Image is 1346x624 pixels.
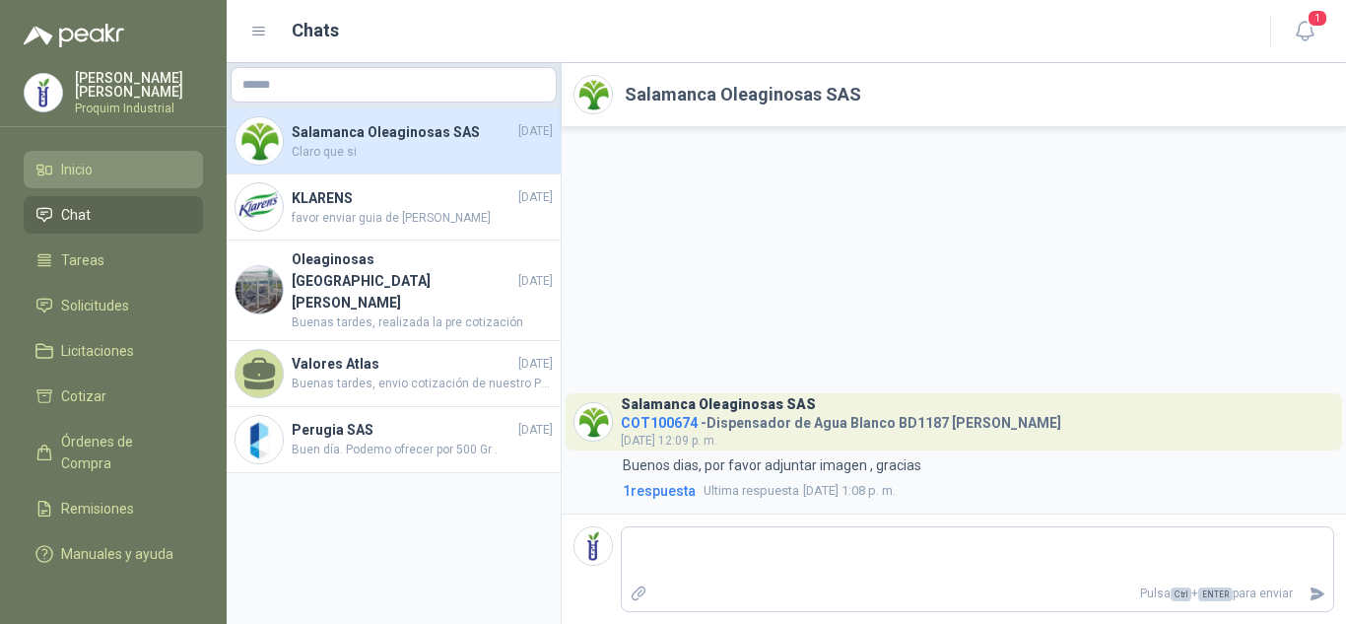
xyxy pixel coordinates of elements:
span: Ctrl [1171,588,1191,601]
h4: Valores Atlas [292,353,514,375]
h4: Salamanca Oleaginosas SAS [292,121,514,143]
p: Buenos dias, por favor adjuntar imagen , gracias [623,454,921,476]
span: [DATE] 12:09 p. m. [621,434,717,448]
span: Buenas tardes, realizada la pre cotización [292,313,553,332]
span: 1 [1307,9,1328,28]
span: [DATE] [518,355,553,374]
button: 1 [1287,14,1322,49]
span: ENTER [1198,588,1233,601]
h1: Chats [292,17,339,44]
img: Logo peakr [24,24,124,47]
span: Manuales y ayuda [61,543,173,565]
h4: Perugia SAS [292,419,514,441]
span: Claro que si [292,143,553,162]
span: [DATE] [518,188,553,207]
h2: Salamanca Oleaginosas SAS [625,81,861,108]
p: [PERSON_NAME] [PERSON_NAME] [75,71,203,99]
span: Buenas tardes, envio cotización de nuestro Producto. [292,375,553,393]
img: Company Logo [574,527,612,565]
span: Licitaciones [61,340,134,362]
span: [DATE] [518,421,553,440]
h3: Salamanca Oleaginosas SAS [621,399,816,410]
span: Cotizar [61,385,106,407]
a: Chat [24,196,203,234]
img: Company Logo [574,76,612,113]
p: Proquim Industrial [75,103,203,114]
span: Remisiones [61,498,134,520]
p: Pulsa + para enviar [655,577,1302,611]
span: 1 respuesta [623,480,696,502]
h4: KLARENS [292,187,514,209]
a: Cotizar [24,378,203,415]
span: [DATE] [518,272,553,291]
a: Tareas [24,242,203,279]
span: Buen día. Podemo ofrecer por 500 Gr . [292,441,553,459]
a: 1respuestaUltima respuesta[DATE] 1:08 p. m. [619,480,1334,502]
span: [DATE] [518,122,553,141]
span: Solicitudes [61,295,129,316]
a: Órdenes de Compra [24,423,203,482]
img: Company Logo [236,183,283,231]
img: Company Logo [236,117,283,165]
a: Manuales y ayuda [24,535,203,573]
label: Adjuntar archivos [622,577,655,611]
span: Ultima respuesta [704,481,799,501]
span: COT100674 [621,415,698,431]
img: Company Logo [236,266,283,313]
span: Órdenes de Compra [61,431,184,474]
h4: - Dispensador de Agua Blanco BD1187 [PERSON_NAME] [621,410,1061,429]
a: Valores Atlas[DATE]Buenas tardes, envio cotización de nuestro Producto. [227,341,561,407]
img: Company Logo [25,74,62,111]
span: Tareas [61,249,104,271]
a: Inicio [24,151,203,188]
span: Inicio [61,159,93,180]
img: Company Logo [236,416,283,463]
a: Solicitudes [24,287,203,324]
span: Chat [61,204,91,226]
a: Licitaciones [24,332,203,370]
a: Company LogoSalamanca Oleaginosas SAS[DATE]Claro que si [227,108,561,174]
a: Company LogoPerugia SAS[DATE]Buen día. Podemo ofrecer por 500 Gr . [227,407,561,473]
a: Company LogoKLARENS[DATE]favor enviar guia de [PERSON_NAME] [227,174,561,241]
img: Company Logo [574,403,612,441]
button: Enviar [1301,577,1333,611]
span: favor enviar guia de [PERSON_NAME] [292,209,553,228]
h4: Oleaginosas [GEOGRAPHIC_DATA][PERSON_NAME] [292,248,514,313]
a: Company LogoOleaginosas [GEOGRAPHIC_DATA][PERSON_NAME][DATE]Buenas tardes, realizada la pre cotiz... [227,241,561,341]
a: Remisiones [24,490,203,527]
span: [DATE] 1:08 p. m. [704,481,896,501]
